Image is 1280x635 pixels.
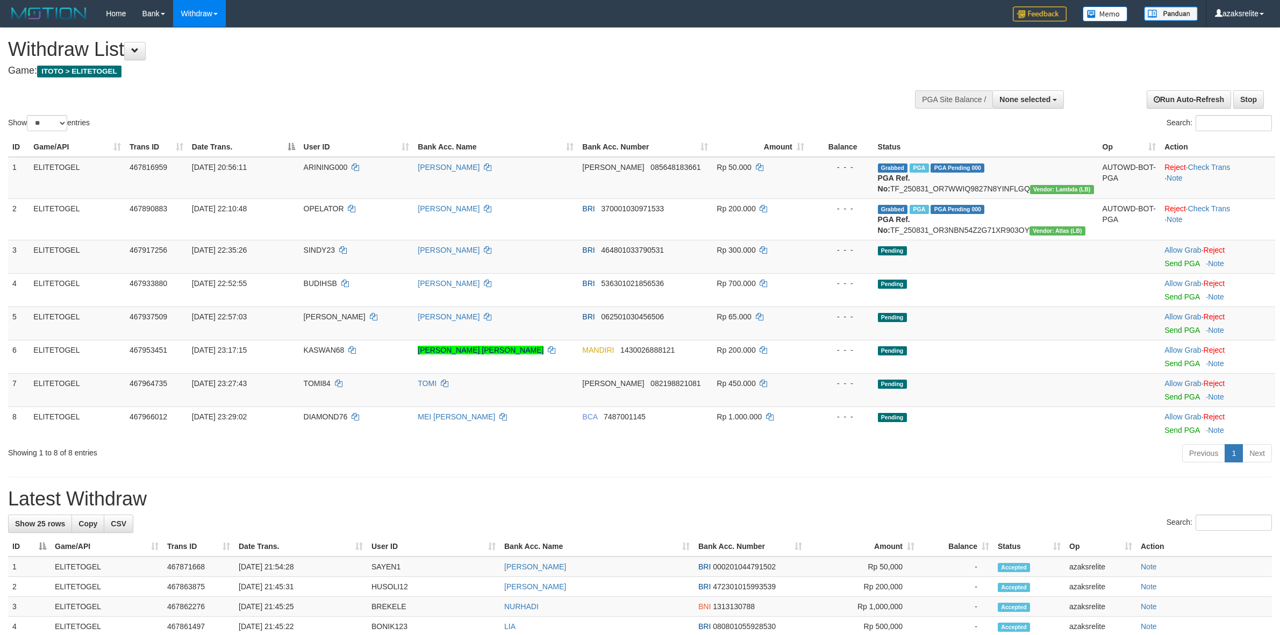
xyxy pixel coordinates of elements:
td: ELITETOGEL [29,340,125,373]
a: Note [1141,622,1157,631]
a: [PERSON_NAME] [504,582,566,591]
td: 467863875 [163,577,234,597]
span: Vendor URL: https://dashboard.q2checkout.com/secure [1029,226,1085,236]
span: Accepted [998,603,1030,612]
th: Bank Acc. Name: activate to sort column ascending [413,137,578,157]
a: Allow Grab [1164,346,1201,354]
input: Search: [1196,515,1272,531]
div: PGA Site Balance / [915,90,992,109]
span: BRI [582,204,595,213]
a: Allow Grab [1164,279,1201,288]
span: Copy 1430026888121 to clipboard [620,346,675,354]
span: [DATE] 23:17:15 [192,346,247,354]
td: - [919,577,993,597]
span: Copy 472301015993539 to clipboard [713,582,776,591]
span: Copy 085648183661 to clipboard [650,163,700,172]
a: Note [1208,292,1224,301]
a: CSV [104,515,133,533]
th: Status: activate to sort column ascending [993,537,1065,556]
div: - - - [813,378,869,389]
a: LIA [504,622,516,631]
td: - [919,556,993,577]
td: [DATE] 21:45:31 [234,577,367,597]
span: 467937509 [130,312,167,321]
div: Showing 1 to 8 of 8 entries [8,443,525,458]
td: 7 [8,373,29,406]
span: Grabbed [878,163,908,173]
td: · [1160,340,1275,373]
label: Show entries [8,115,90,131]
select: Showentries [27,115,67,131]
a: Allow Grab [1164,412,1201,421]
td: TF_250831_OR7WWIQ9827N8YINFLGQ [874,157,1098,199]
a: Note [1167,174,1183,182]
td: AUTOWD-BOT-PGA [1098,198,1161,240]
td: 3 [8,597,51,617]
th: User ID: activate to sort column ascending [367,537,500,556]
span: PGA Pending [931,205,984,214]
th: Bank Acc. Name: activate to sort column ascending [500,537,694,556]
span: [PERSON_NAME] [582,163,644,172]
a: Reject [1204,246,1225,254]
td: azaksrelite [1065,597,1136,617]
a: Note [1208,359,1224,368]
a: [PERSON_NAME] [504,562,566,571]
td: · [1160,406,1275,440]
td: · · [1160,198,1275,240]
a: Check Trans [1188,163,1231,172]
span: Vendor URL: https://dashboard.q2checkout.com/secure [1030,185,1094,194]
span: MANDIRI [582,346,614,354]
a: Send PGA [1164,259,1199,268]
div: - - - [813,278,869,289]
h1: Latest Withdraw [8,488,1272,510]
h4: Game: [8,66,842,76]
td: AUTOWD-BOT-PGA [1098,157,1161,199]
span: Pending [878,413,907,422]
span: BUDIHSB [304,279,337,288]
span: Accepted [998,563,1030,572]
span: Marked by azaksrelite [910,205,928,214]
a: Allow Grab [1164,379,1201,388]
th: Trans ID: activate to sort column ascending [125,137,188,157]
span: DIAMOND76 [304,412,348,421]
span: · [1164,412,1203,421]
img: MOTION_logo.png [8,5,90,22]
span: Accepted [998,623,1030,632]
span: [DATE] 22:10:48 [192,204,247,213]
label: Search: [1167,515,1272,531]
a: Note [1141,562,1157,571]
a: Reject [1204,279,1225,288]
a: [PERSON_NAME] [PERSON_NAME] [418,346,544,354]
th: Bank Acc. Number: activate to sort column ascending [694,537,806,556]
a: NURHADI [504,602,539,611]
input: Search: [1196,115,1272,131]
td: [DATE] 21:54:28 [234,556,367,577]
a: [PERSON_NAME] [418,312,480,321]
span: ITOTO > ELITETOGEL [37,66,121,77]
a: Reject [1204,346,1225,354]
span: Rp 65.000 [717,312,752,321]
a: Note [1208,326,1224,334]
span: [DATE] 22:35:26 [192,246,247,254]
span: Copy 1313130788 to clipboard [713,602,755,611]
th: Game/API: activate to sort column ascending [51,537,163,556]
a: MEI [PERSON_NAME] [418,412,495,421]
span: Copy 464801033790531 to clipboard [601,246,664,254]
a: Stop [1233,90,1264,109]
img: Button%20Memo.svg [1083,6,1128,22]
td: [DATE] 21:45:25 [234,597,367,617]
span: Rp 200.000 [717,204,755,213]
span: · [1164,246,1203,254]
a: Run Auto-Refresh [1147,90,1231,109]
img: Feedback.jpg [1013,6,1067,22]
a: Note [1208,393,1224,401]
a: Copy [71,515,104,533]
span: Copy 370001030971533 to clipboard [601,204,664,213]
a: Reject [1164,204,1186,213]
a: [PERSON_NAME] [418,279,480,288]
span: BNI [698,602,711,611]
span: Rp 1.000.000 [717,412,762,421]
td: 467871668 [163,556,234,577]
td: - [919,597,993,617]
td: BREKELE [367,597,500,617]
